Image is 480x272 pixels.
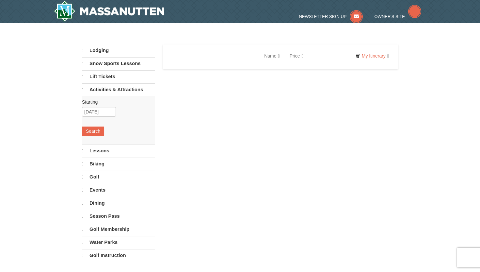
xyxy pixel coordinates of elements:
a: Newsletter Sign Up [299,14,363,19]
a: Season Pass [82,210,155,222]
label: Starting [82,99,150,105]
button: Search [82,127,104,136]
span: Newsletter Sign Up [299,14,347,19]
a: Lessons [82,144,155,157]
a: Name [259,49,284,62]
a: Water Parks [82,236,155,248]
a: Owner's Site [375,14,422,19]
a: Biking [82,158,155,170]
a: Events [82,184,155,196]
a: My Itinerary [351,51,393,61]
a: Activities & Attractions [82,83,155,96]
a: Snow Sports Lessons [82,57,155,70]
img: Massanutten Resort Logo [54,1,164,22]
a: Golf Instruction [82,249,155,262]
a: Price [285,49,308,62]
a: Massanutten Resort [54,1,164,22]
a: Golf [82,171,155,183]
a: Lodging [82,44,155,57]
a: Dining [82,197,155,209]
a: Golf Membership [82,223,155,235]
a: Lift Tickets [82,70,155,83]
span: Owner's Site [375,14,405,19]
